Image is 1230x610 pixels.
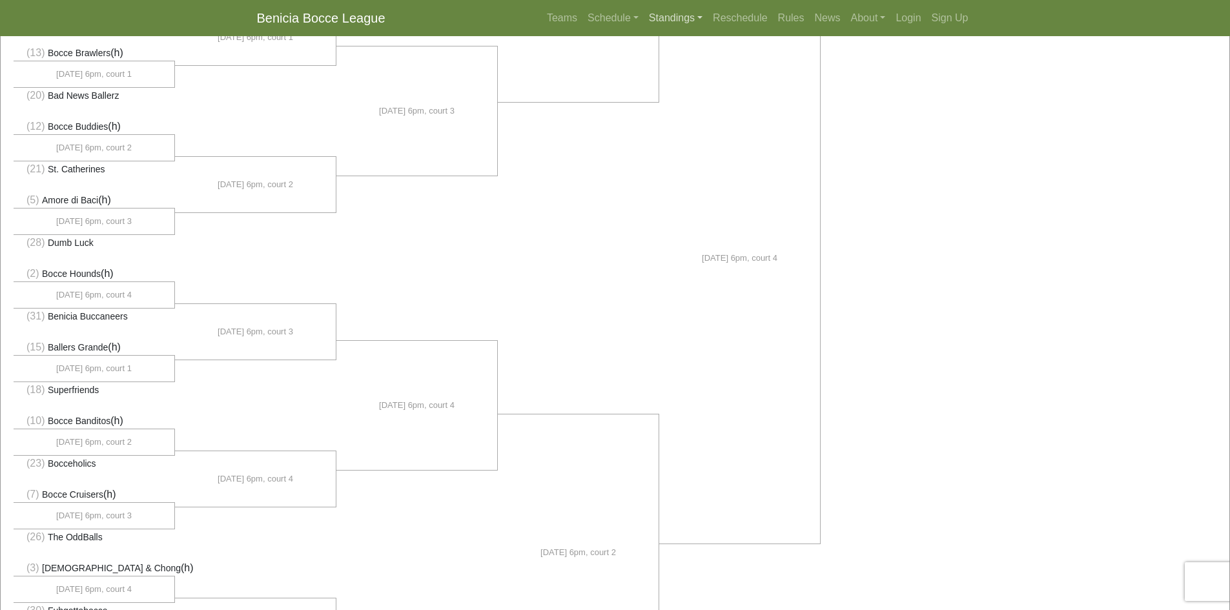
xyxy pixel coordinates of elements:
a: Login [890,5,926,31]
span: (21) [26,163,45,174]
span: (10) [26,415,45,426]
span: [DATE] 6pm, court 2 [540,546,616,559]
span: Bocce Brawlers [48,48,110,58]
span: Bocce Hounds [42,269,101,279]
span: (13) [26,47,45,58]
a: Standings [644,5,708,31]
span: St. Catherines [48,164,105,174]
span: Bocceholics [48,458,96,469]
span: [DATE] 6pm, court 3 [56,509,132,522]
span: [DATE] 6pm, court 3 [379,105,455,117]
a: Sign Up [927,5,974,31]
span: [DATE] 6pm, court 4 [56,289,132,301]
span: (3) [26,562,39,573]
span: The OddBalls [48,532,103,542]
span: [DEMOGRAPHIC_DATA] & Chong [42,563,181,573]
li: (h) [14,119,175,135]
span: (23) [26,458,45,469]
span: Superfriends [48,385,99,395]
a: Teams [542,5,582,31]
span: Bad News Ballerz [48,90,119,101]
a: Schedule [582,5,644,31]
a: Rules [773,5,810,31]
span: (31) [26,310,45,321]
span: (12) [26,121,45,132]
span: [DATE] 6pm, court 1 [218,31,293,44]
span: [DATE] 6pm, court 4 [702,252,777,265]
span: Amore di Baci [42,195,98,205]
a: News [810,5,846,31]
span: Bocce Banditos [48,416,110,426]
span: (18) [26,384,45,395]
a: About [846,5,891,31]
span: Bocce Buddies [48,121,108,132]
span: Ballers Grande [48,342,108,352]
li: (h) [14,487,175,503]
span: (15) [26,341,45,352]
a: Reschedule [708,5,773,31]
span: [DATE] 6pm, court 4 [379,399,455,412]
span: (7) [26,489,39,500]
span: [DATE] 6pm, court 4 [218,473,293,485]
span: [DATE] 6pm, court 3 [218,325,293,338]
li: (h) [14,340,175,356]
span: [DATE] 6pm, court 4 [56,583,132,596]
span: (26) [26,531,45,542]
span: Dumb Luck [48,238,94,248]
span: (5) [26,194,39,205]
li: (h) [14,413,175,429]
span: (28) [26,237,45,248]
span: [DATE] 6pm, court 1 [56,68,132,81]
a: Benicia Bocce League [257,5,385,31]
span: [DATE] 6pm, court 2 [56,436,132,449]
span: (20) [26,90,45,101]
li: (h) [14,45,175,61]
span: Bocce Cruisers [42,489,103,500]
span: Benicia Buccaneers [48,311,128,321]
span: [DATE] 6pm, court 3 [56,215,132,228]
li: (h) [14,192,175,208]
span: [DATE] 6pm, court 2 [218,178,293,191]
span: [DATE] 6pm, court 1 [56,362,132,375]
li: (h) [14,560,175,576]
span: (2) [26,268,39,279]
li: (h) [14,266,175,282]
span: [DATE] 6pm, court 2 [56,141,132,154]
